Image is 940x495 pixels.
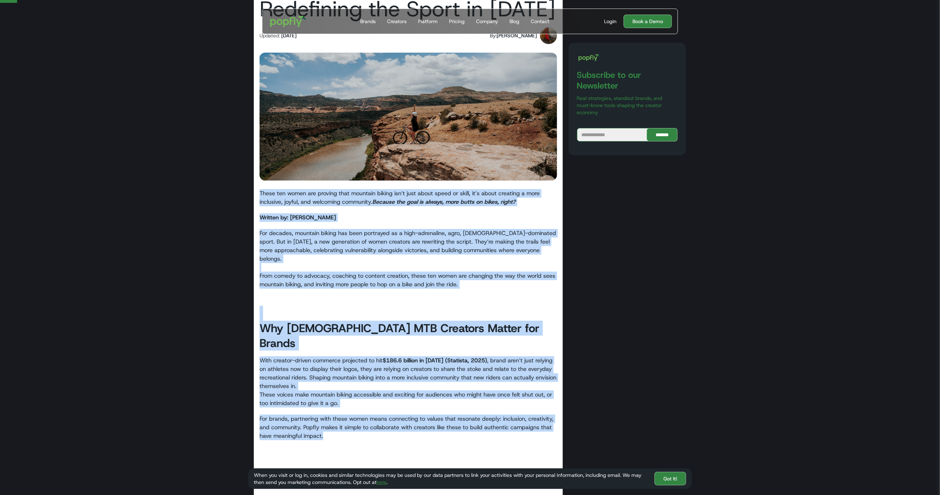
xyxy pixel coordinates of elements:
h2: ‍ [260,306,557,351]
div: Brands [360,18,376,25]
div: Updated: [260,32,280,39]
a: home [265,11,311,32]
a: Blog [507,9,522,34]
a: Got It! [655,472,686,485]
div: By: [490,32,497,39]
strong: Why [DEMOGRAPHIC_DATA] MTB Creators Matter for Brands [260,321,539,351]
a: Contact [528,9,552,34]
div: Login [604,18,616,25]
div: Creators [387,18,407,25]
a: Book a Demo [624,15,672,28]
p: For decades, mountain biking has been portrayed as a high-adrenaline, agro, [DEMOGRAPHIC_DATA]-do... [260,229,557,289]
p: Real strategies, standout brands, and must-know tools shaping the creator economy [577,95,678,116]
a: Platform [415,9,440,34]
p: ‍ [260,447,557,456]
a: Company [473,9,501,34]
p: These ten women are proving that mountain biking isn’t just about speed or skill, it’s about crea... [260,189,557,206]
p: For brands, partnering with these women means connecting to values that resonate deeply: inclusio... [260,415,557,440]
strong: $186.6 billion in [DATE] (Statista, 2025) [383,357,487,364]
p: With creator-driven commerce projected to hit , brand aren’t just relying on athletes now to disp... [260,356,557,408]
div: Pricing [449,18,465,25]
div: Platform [418,18,438,25]
a: Login [601,18,619,25]
form: Blog Subscribe [577,128,678,142]
div: Contact [531,18,549,25]
div: Company [476,18,498,25]
h3: Subscribe to our Newsletter [577,70,678,91]
div: [DATE] [281,32,297,39]
div: Blog [509,18,519,25]
a: Brands [357,9,379,34]
div: [PERSON_NAME] [497,32,537,39]
a: here [376,479,386,485]
strong: Written by: [PERSON_NAME] [260,214,336,221]
div: When you visit or log in, cookies and similar technologies may be used by our data partners to li... [254,472,649,486]
a: Creators [384,9,410,34]
a: Pricing [446,9,468,34]
em: Because the goal is always, more butts on bikes, right? [372,198,516,206]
